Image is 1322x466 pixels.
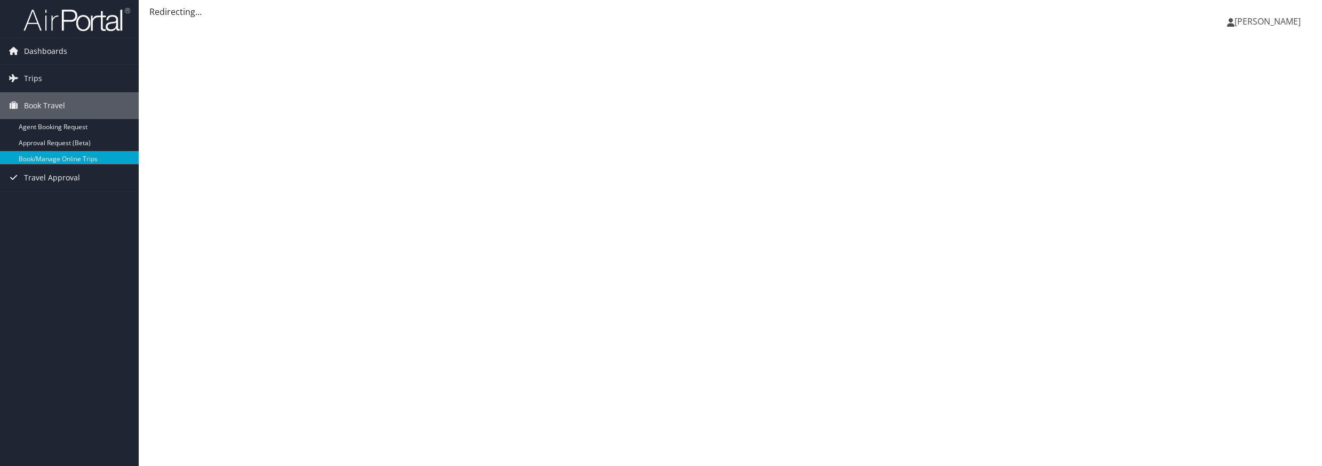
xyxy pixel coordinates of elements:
span: [PERSON_NAME] [1235,15,1301,27]
a: [PERSON_NAME] [1227,5,1311,37]
span: Book Travel [24,92,65,119]
div: Redirecting... [149,5,1311,18]
span: Trips [24,65,42,92]
img: airportal-logo.png [23,7,130,32]
span: Dashboards [24,38,67,65]
span: Travel Approval [24,164,80,191]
